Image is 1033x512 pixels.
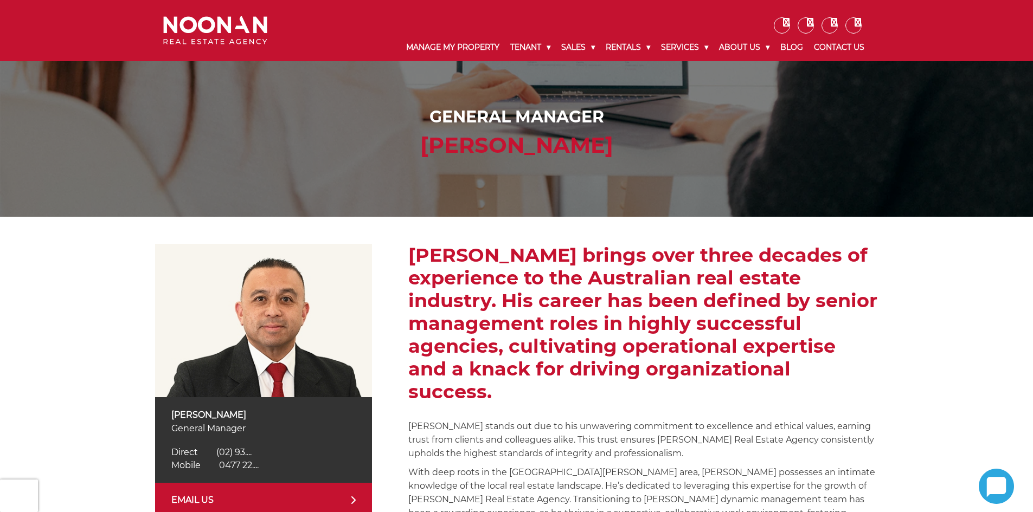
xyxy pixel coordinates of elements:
[219,460,259,470] span: 0477 22....
[401,34,505,61] a: Manage My Property
[408,244,878,403] h2: [PERSON_NAME] brings over three decades of experience to the Australian real estate industry. His...
[556,34,600,61] a: Sales
[809,34,870,61] a: Contact Us
[714,34,775,61] a: About Us
[171,460,259,470] a: Click to reveal phone number
[166,107,867,127] h1: General Manager
[171,408,356,422] p: [PERSON_NAME]
[171,460,201,470] span: Mobile
[775,34,809,61] a: Blog
[408,419,878,460] p: [PERSON_NAME] stands out due to his unwavering commitment to excellence and ethical values, earni...
[171,447,252,457] a: Click to reveal phone number
[163,16,267,45] img: Noonan Real Estate Agency
[166,132,867,158] h2: [PERSON_NAME]
[505,34,556,61] a: Tenant
[600,34,656,61] a: Rentals
[171,422,356,435] p: General Manager
[171,447,198,457] span: Direct
[656,34,714,61] a: Services
[155,244,372,397] img: Martin Reyes
[216,447,252,457] span: (02) 93....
